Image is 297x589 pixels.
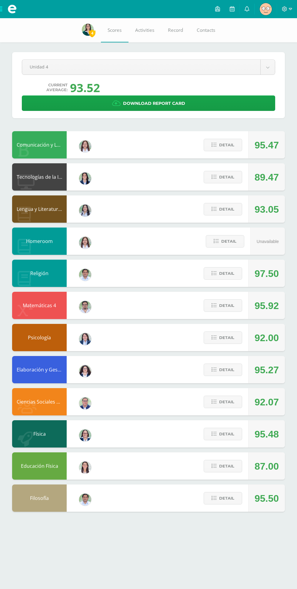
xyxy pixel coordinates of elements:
[168,27,183,33] span: Record
[12,163,67,191] div: Tecnologías de la Información y la Comunicación 4
[260,3,272,15] img: d9c7b72a65e1800de1590e9465332ea1.png
[12,260,67,287] div: Religión
[219,204,234,215] span: Detail
[219,171,234,183] span: Detail
[219,139,234,151] span: Detail
[204,331,242,344] button: Detail
[101,18,128,42] a: Scores
[46,83,68,92] span: Current average:
[70,80,100,95] div: 93.52
[219,332,234,343] span: Detail
[190,18,222,42] a: Contacts
[219,396,234,408] span: Detail
[257,239,279,244] span: Unavailable
[79,494,91,506] img: f767cae2d037801592f2ba1a5db71a2a.png
[255,292,279,319] div: 95.92
[204,203,242,215] button: Detail
[108,27,122,33] span: Scores
[204,299,242,312] button: Detail
[255,196,279,223] div: 93.05
[30,60,253,74] span: Unidad 4
[219,461,234,472] span: Detail
[219,300,234,311] span: Detail
[255,164,279,191] div: 89.47
[255,421,279,448] div: 95.48
[161,18,190,42] a: Record
[79,172,91,185] img: 7489ccb779e23ff9f2c3e89c21f82ed0.png
[79,237,91,249] img: acecb51a315cac2de2e3deefdb732c9f.png
[206,235,244,248] button: Detail
[22,95,275,111] a: Download report card
[204,364,242,376] button: Detail
[79,365,91,377] img: ba02aa29de7e60e5f6614f4096ff8928.png
[89,29,95,37] span: 4
[12,195,67,223] div: Lengua y Literatura 4
[219,268,234,279] span: Detail
[79,429,91,441] img: 571966f00f586896050bf2f129d9ef0a.png
[79,397,91,409] img: c1c1b07ef08c5b34f56a5eb7b3c08b85.png
[79,205,91,217] img: df6a3bad71d85cf97c4a6d1acf904499.png
[221,236,236,247] span: Detail
[12,420,67,448] div: Física
[135,27,154,33] span: Activities
[197,27,215,33] span: Contacts
[255,485,279,512] div: 95.50
[255,131,279,159] div: 95.47
[82,24,94,36] img: a455c306de6069b1bdf364ebb330bb77.png
[12,452,67,480] div: Educación Física
[255,260,279,287] div: 97.50
[22,60,275,75] a: Unidad 4
[255,453,279,480] div: 87.00
[219,493,234,504] span: Detail
[255,324,279,351] div: 92.00
[204,139,242,151] button: Detail
[12,388,67,415] div: Ciencias Sociales y Formación Ciudadana 4
[204,428,242,440] button: Detail
[12,131,67,158] div: Comunicación y Lenguaje L3 Inglés 4
[204,267,242,280] button: Detail
[204,171,242,183] button: Detail
[123,96,185,111] span: Download report card
[12,292,67,319] div: Matemáticas 4
[12,484,67,512] div: Filosofía
[204,492,242,504] button: Detail
[79,333,91,345] img: 101204560ce1c1800cde82bcd5e5712f.png
[219,364,234,375] span: Detail
[79,301,91,313] img: 00229b7027b55c487e096d516d4a36c4.png
[219,428,234,440] span: Detail
[12,324,67,351] div: Psicología
[255,388,279,416] div: 92.07
[255,356,279,384] div: 95.27
[128,18,161,42] a: Activities
[79,140,91,152] img: acecb51a315cac2de2e3deefdb732c9f.png
[204,460,242,472] button: Detail
[204,396,242,408] button: Detail
[12,356,67,383] div: Elaboración y Gestión de Proyectos
[79,461,91,474] img: 68dbb99899dc55733cac1a14d9d2f825.png
[12,228,67,255] div: Homeroom
[79,269,91,281] img: f767cae2d037801592f2ba1a5db71a2a.png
